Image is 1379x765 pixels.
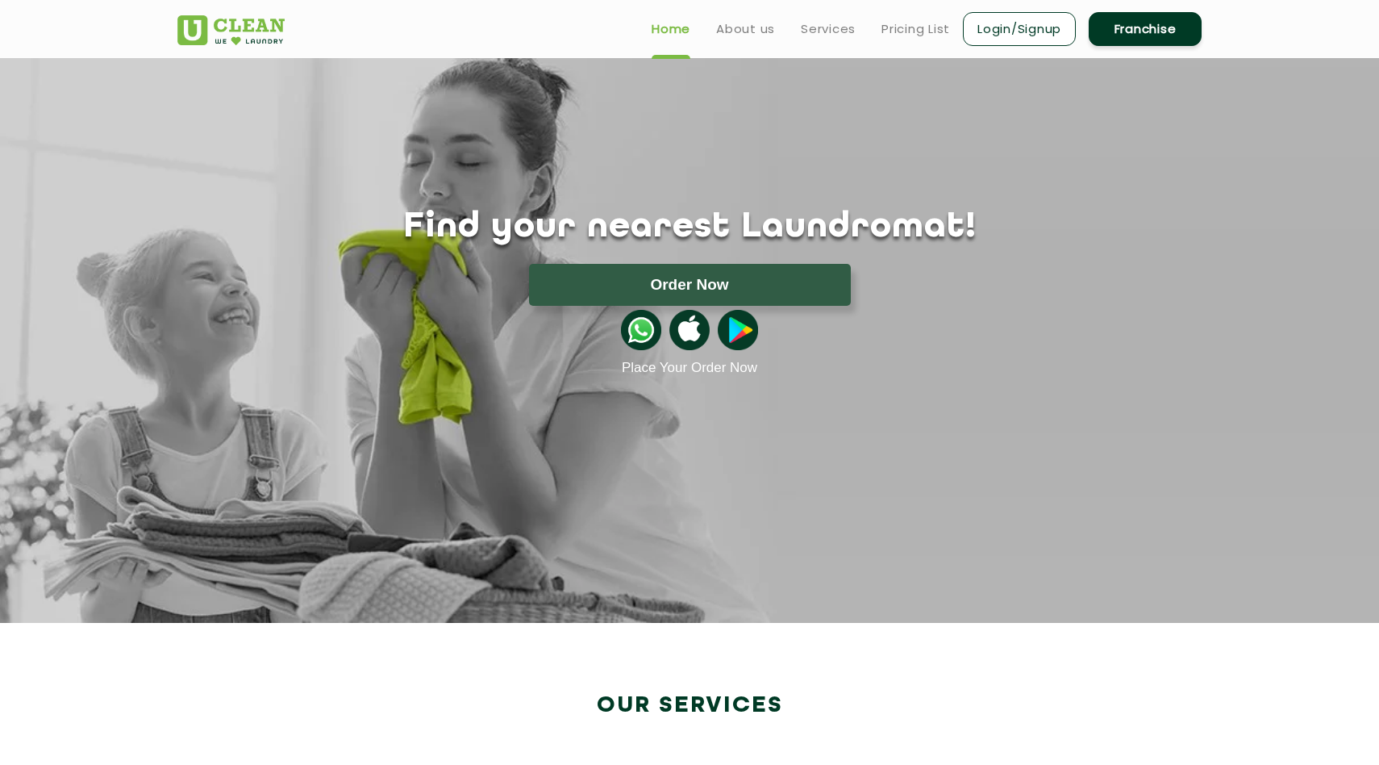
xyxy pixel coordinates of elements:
[622,360,757,376] a: Place Your Order Now
[1089,12,1202,46] a: Franchise
[529,264,851,306] button: Order Now
[165,207,1214,248] h1: Find your nearest Laundromat!
[621,310,661,350] img: whatsappicon.png
[669,310,710,350] img: apple-icon.png
[177,692,1202,719] h2: Our Services
[718,310,758,350] img: playstoreicon.png
[652,19,690,39] a: Home
[177,15,285,45] img: UClean Laundry and Dry Cleaning
[963,12,1076,46] a: Login/Signup
[801,19,856,39] a: Services
[881,19,950,39] a: Pricing List
[716,19,775,39] a: About us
